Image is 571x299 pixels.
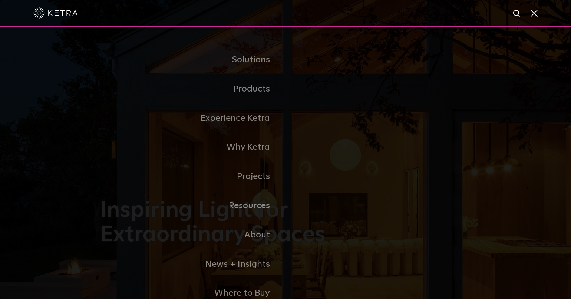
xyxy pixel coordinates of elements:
a: Resources [100,191,285,220]
a: Why Ketra [100,133,285,162]
img: search icon [512,9,522,19]
a: Solutions [100,45,285,74]
a: Experience Ketra [100,104,285,133]
a: Products [100,74,285,104]
a: About [100,220,285,250]
a: Projects [100,162,285,191]
a: News + Insights [100,250,285,279]
img: ketra-logo-2019-white [33,7,78,19]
